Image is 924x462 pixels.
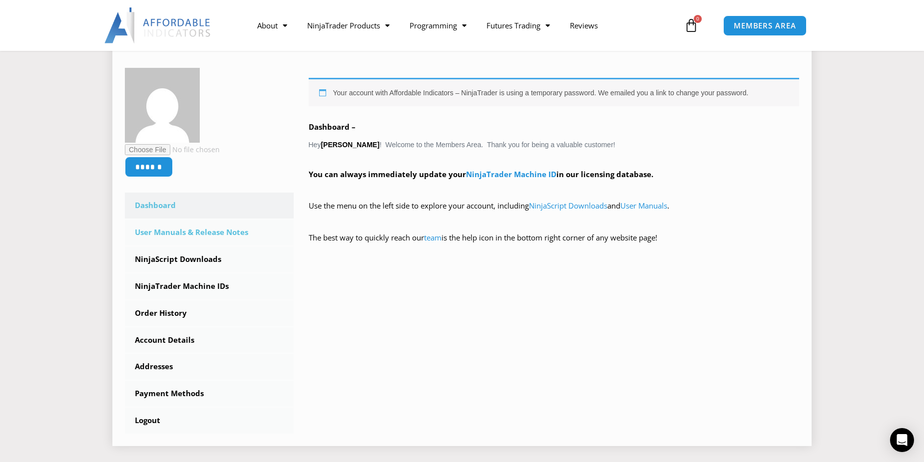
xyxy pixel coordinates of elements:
[309,78,800,106] div: Your account with Affordable Indicators – NinjaTrader is using a temporary password. We emailed y...
[125,327,294,353] a: Account Details
[247,14,297,37] a: About
[125,381,294,407] a: Payment Methods
[125,193,294,219] a: Dashboard
[297,14,400,37] a: NinjaTrader Products
[309,231,800,259] p: The best way to quickly reach our is the help icon in the bottom right corner of any website page!
[125,220,294,245] a: User Manuals & Release Notes
[620,201,667,211] a: User Manuals
[125,300,294,326] a: Order History
[104,7,212,43] img: LogoAI | Affordable Indicators – NinjaTrader
[309,169,653,179] strong: You can always immediately update your in our licensing database.
[734,22,796,29] span: MEMBERS AREA
[125,68,200,143] img: 78cd88597ba5dcb2cffd4b0789e3f4e0f54c12e768fb8ffda02f5df6ccec1d4a
[890,428,914,452] div: Open Intercom Messenger
[476,14,560,37] a: Futures Trading
[321,141,379,149] strong: [PERSON_NAME]
[694,15,702,23] span: 0
[125,246,294,272] a: NinjaScript Downloads
[560,14,608,37] a: Reviews
[723,15,807,36] a: MEMBERS AREA
[309,199,800,227] p: Use the menu on the left side to explore your account, including and .
[125,354,294,380] a: Addresses
[309,122,356,132] b: Dashboard –
[125,193,294,434] nav: Account pages
[669,11,713,40] a: 0
[309,78,800,258] div: Hey ! Welcome to the Members Area. Thank you for being a valuable customer!
[529,201,607,211] a: NinjaScript Downloads
[125,273,294,299] a: NinjaTrader Machine IDs
[424,232,442,242] a: team
[247,14,682,37] nav: Menu
[466,169,556,179] a: NinjaTrader Machine ID
[125,408,294,434] a: Logout
[400,14,476,37] a: Programming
